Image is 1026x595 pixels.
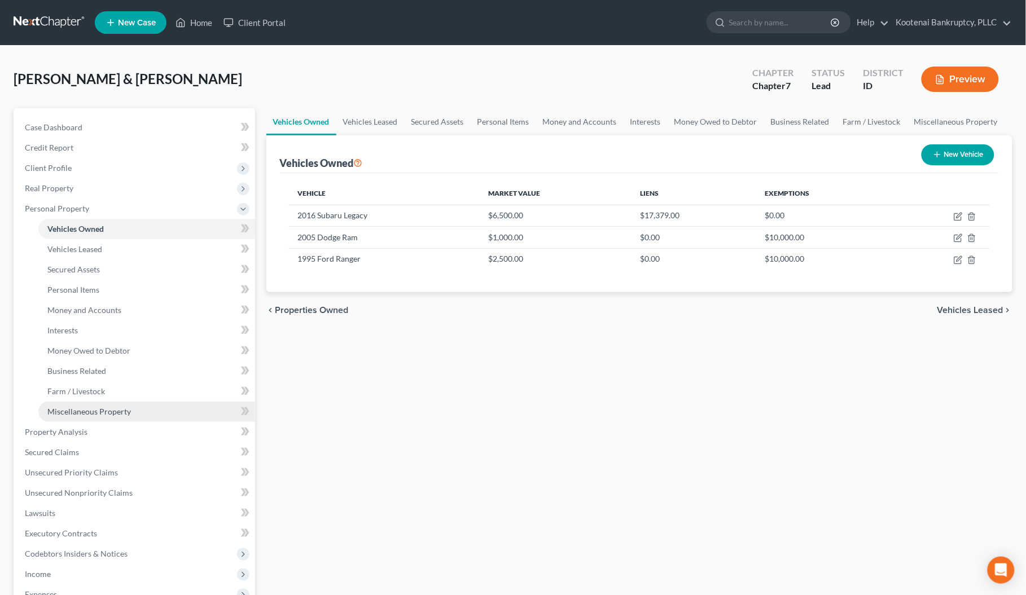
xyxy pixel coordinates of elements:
[16,138,255,158] a: Credit Report
[480,227,632,248] td: $1,000.00
[937,306,1012,315] button: Vehicles Leased chevron_right
[25,508,55,518] span: Lawsuits
[756,248,892,270] td: $10,000.00
[38,341,255,361] a: Money Owed to Debtor
[25,549,128,558] span: Codebtors Insiders & Notices
[280,156,363,170] div: Vehicles Owned
[480,205,632,226] td: $6,500.00
[16,422,255,442] a: Property Analysis
[922,144,994,165] button: New Vehicle
[47,407,131,416] span: Miscellaneous Property
[38,300,255,320] a: Money and Accounts
[25,122,82,132] span: Case Dashboard
[14,70,242,87] span: [PERSON_NAME] & [PERSON_NAME]
[266,306,275,315] i: chevron_left
[16,117,255,138] a: Case Dashboard
[812,80,845,92] div: Lead
[756,227,892,248] td: $10,000.00
[266,306,349,315] button: chevron_left Properties Owned
[907,108,1005,135] a: Miscellaneous Property
[289,248,480,270] td: 1995 Ford Ranger
[752,80,793,92] div: Chapter
[47,325,78,335] span: Interests
[752,67,793,80] div: Chapter
[16,483,255,503] a: Unsecured Nonpriority Claims
[632,182,756,205] th: Liens
[16,462,255,483] a: Unsecured Priority Claims
[47,366,106,376] span: Business Related
[668,108,764,135] a: Money Owed to Debtor
[624,108,668,135] a: Interests
[922,67,999,92] button: Preview
[38,381,255,402] a: Farm / Livestock
[988,557,1015,584] div: Open Intercom Messenger
[336,108,405,135] a: Vehicles Leased
[480,182,632,205] th: Market Value
[756,182,892,205] th: Exemptions
[1003,306,1012,315] i: chevron_right
[536,108,624,135] a: Money and Accounts
[38,280,255,300] a: Personal Items
[25,569,51,579] span: Income
[471,108,536,135] a: Personal Items
[812,67,845,80] div: Status
[25,183,73,193] span: Real Property
[38,361,255,381] a: Business Related
[25,528,97,538] span: Executory Contracts
[16,442,255,462] a: Secured Claims
[852,12,889,33] a: Help
[756,205,892,226] td: $0.00
[25,204,89,213] span: Personal Property
[47,346,130,355] span: Money Owed to Debtor
[47,285,99,294] span: Personal Items
[25,488,133,497] span: Unsecured Nonpriority Claims
[16,503,255,523] a: Lawsuits
[47,305,121,315] span: Money and Accounts
[632,205,756,226] td: $17,379.00
[289,182,480,205] th: Vehicle
[47,244,102,254] span: Vehicles Leased
[16,523,255,544] a: Executory Contracts
[836,108,907,135] a: Farm / Livestock
[38,239,255,259] a: Vehicles Leased
[266,108,336,135] a: Vehicles Owned
[25,427,87,437] span: Property Analysis
[47,386,105,396] span: Farm / Livestock
[863,80,904,92] div: ID
[764,108,836,135] a: Business Related
[38,219,255,239] a: Vehicles Owned
[937,306,1003,315] span: Vehicles Leased
[47,265,100,274] span: Secured Assets
[632,248,756,270] td: $0.00
[405,108,471,135] a: Secured Assets
[786,80,791,91] span: 7
[25,143,73,152] span: Credit Report
[47,224,104,233] span: Vehicles Owned
[38,259,255,280] a: Secured Assets
[275,306,349,315] span: Properties Owned
[170,12,218,33] a: Home
[25,163,72,173] span: Client Profile
[38,402,255,422] a: Miscellaneous Property
[38,320,255,341] a: Interests
[729,12,832,33] input: Search by name...
[289,205,480,226] td: 2016 Subaru Legacy
[218,12,291,33] a: Client Portal
[632,227,756,248] td: $0.00
[25,447,79,457] span: Secured Claims
[25,468,118,477] span: Unsecured Priority Claims
[863,67,904,80] div: District
[891,12,1012,33] a: Kootenai Bankruptcy, PLLC
[289,227,480,248] td: 2005 Dodge Ram
[480,248,632,270] td: $2,500.00
[118,19,156,27] span: New Case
